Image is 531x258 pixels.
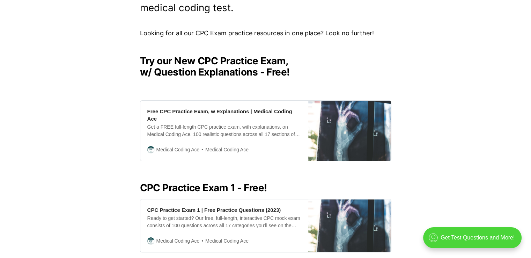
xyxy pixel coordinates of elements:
[417,224,531,258] iframe: portal-trigger
[156,146,200,153] span: Medical Coding Ace
[147,206,281,214] div: CPC Practice Exam 1 | Free Practice Questions (2023)
[147,215,301,229] div: Ready to get started? Our free, full-length, interactive CPC mock exam consists of 100 questions ...
[140,55,391,78] h2: Try our New CPC Practice Exam, w/ Question Explanations - Free!
[147,108,301,122] div: Free CPC Practice Exam, w Explanations | Medical Coding Ace
[147,123,301,138] div: Get a FREE full-length CPC practice exam, with explanations, on Medical Coding Ace. 100 realistic...
[140,28,391,38] p: Looking for all our CPC Exam practice resources in one place? Look no further!
[199,146,249,154] span: Medical Coding Ace
[140,199,391,252] a: CPC Practice Exam 1 | Free Practice Questions (2023)Ready to get started? Our free, full-length, ...
[199,237,249,245] span: Medical Coding Ace
[140,182,391,193] h2: CPC Practice Exam 1 - Free!
[156,237,200,245] span: Medical Coding Ace
[140,100,391,161] a: Free CPC Practice Exam, w Explanations | Medical Coding AceGet a FREE full-length CPC practice ex...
